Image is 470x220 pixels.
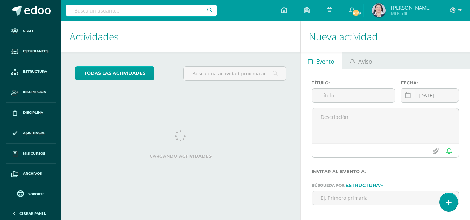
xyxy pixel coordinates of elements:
img: 91010995ba55083ab2a46da906f26f18.png [372,3,386,17]
label: Título: [312,80,395,85]
a: Mis cursos [6,144,56,164]
span: Cerrar panel [19,211,46,216]
label: Fecha: [401,80,459,85]
label: Invitar al evento a: [312,169,459,174]
span: Soporte [28,192,45,196]
h1: Actividades [70,21,292,52]
input: Busca una actividad próxima aquí... [184,67,286,80]
a: Inscripción [6,82,56,103]
a: Estructura [345,182,383,187]
a: Staff [6,21,56,41]
a: todas las Actividades [75,66,154,80]
a: Archivos [6,164,56,184]
span: Estructura [23,69,47,74]
span: Búsqueda por: [312,183,345,188]
a: Evento [301,52,342,69]
a: Asistencia [6,123,56,144]
a: Disciplina [6,103,56,123]
input: Fecha de entrega [401,89,459,102]
input: Busca un usuario... [66,5,217,16]
span: Evento [316,53,334,70]
a: Estructura [6,62,56,82]
span: Inscripción [23,89,46,95]
span: 4179 [352,9,360,17]
span: Mis cursos [23,151,45,156]
h1: Nueva actividad [309,21,462,52]
span: Estudiantes [23,49,48,54]
a: Estudiantes [6,41,56,62]
label: Cargando actividades [75,154,286,159]
span: [PERSON_NAME][US_STATE] [391,4,433,11]
strong: Estructura [345,182,380,188]
span: Asistencia [23,130,45,136]
span: Aviso [358,53,372,70]
span: Mi Perfil [391,10,433,16]
input: Ej. Primero primaria [312,191,459,205]
a: Soporte [8,189,53,198]
input: Título [312,89,395,102]
span: Disciplina [23,110,43,115]
span: Staff [23,28,34,34]
span: Archivos [23,171,42,177]
a: Aviso [342,52,380,69]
